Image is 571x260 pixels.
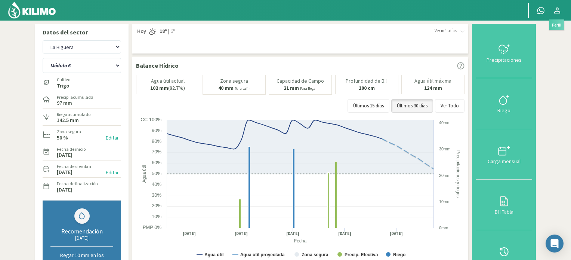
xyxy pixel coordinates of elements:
div: Open Intercom Messenger [546,235,564,253]
text: Precip. Efectiva [345,252,378,257]
p: Agua útil actual [151,78,185,84]
p: (82.7%) [150,85,185,91]
text: 70% [152,149,161,155]
span: Ver más días [435,28,457,34]
text: 40% [152,181,161,187]
text: Agua útil proyectada [240,252,285,257]
label: Fecha de inicio [57,146,86,153]
button: Últimos 15 días [348,99,389,113]
text: [DATE] [183,231,196,236]
label: [DATE] [57,153,72,157]
p: Zona segura [220,78,248,84]
p: Capacidad de Campo [277,78,324,84]
text: CC 100% [141,117,161,122]
text: Zona segura [302,252,328,257]
text: 50% [152,171,161,176]
div: Precipitaciones [478,57,530,62]
span: Hoy [136,28,146,35]
label: 97 mm [57,101,72,105]
label: Fecha de siembra [57,163,91,170]
text: 10% [152,214,161,219]
p: Profundidad de BH [346,78,388,84]
span: | [168,28,169,35]
b: 40 mm [218,85,234,91]
text: Precipitaciones y riegos [456,150,461,198]
label: [DATE] [57,170,72,175]
text: Fecha [294,238,307,244]
label: Precip. acumulada [57,94,93,101]
button: Riego [476,78,532,129]
text: 20mm [439,173,451,178]
p: Balance Hídrico [136,61,179,70]
text: 20% [152,203,161,208]
b: 102 mm [150,85,168,91]
text: 0mm [439,226,448,230]
text: [DATE] [390,231,403,236]
button: Editar [104,134,121,142]
button: BH Tabla [476,180,532,230]
label: Trigo [57,83,70,88]
label: Zona segura [57,128,81,135]
text: [DATE] [338,231,351,236]
text: 90% [152,128,161,133]
label: 50 % [57,135,68,140]
text: Agua útil [142,165,147,183]
p: Datos del sector [43,28,121,37]
div: [DATE] [50,235,113,241]
label: [DATE] [57,187,72,192]
p: Agua útil máxima [414,78,451,84]
div: Carga mensual [478,159,530,164]
text: Riego [393,252,405,257]
strong: 18º [160,28,167,34]
small: Para salir [235,86,250,91]
label: 142.5 mm [57,118,79,123]
b: 21 mm [284,85,299,91]
label: Fecha de finalización [57,180,98,187]
text: PMP 0% [143,224,162,230]
img: Kilimo [7,1,56,19]
small: Para llegar [300,86,317,91]
button: Editar [104,168,121,177]
text: [DATE] [286,231,299,236]
text: [DATE] [235,231,248,236]
text: Agua útil [204,252,223,257]
text: 40mm [439,120,451,125]
div: Riego [478,108,530,113]
text: 60% [152,160,161,165]
div: BH Tabla [478,209,530,214]
button: Carga mensual [476,129,532,180]
text: 10mm [439,199,451,204]
button: Precipitaciones [476,28,532,78]
button: Últimos 30 días [391,99,433,113]
label: Cultivo [57,76,70,83]
text: 80% [152,138,161,144]
span: 6º [169,28,175,35]
label: Riego acumulado [57,111,90,118]
button: Ver Todo [435,99,464,113]
b: 100 cm [359,85,375,91]
text: 30mm [439,147,451,151]
b: 124 mm [424,85,442,91]
text: 30% [152,192,161,198]
div: Recomendación [50,227,113,235]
